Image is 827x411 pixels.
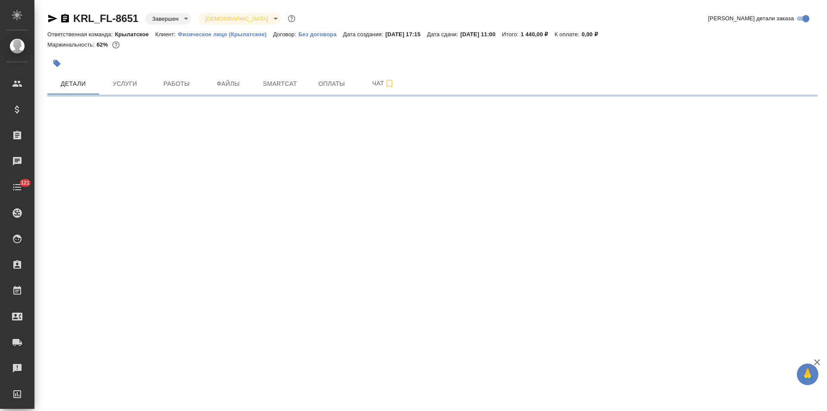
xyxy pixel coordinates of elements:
[208,78,249,89] span: Файлы
[145,13,191,25] div: Завершен
[115,31,155,38] p: Крылатское
[363,78,404,89] span: Чат
[298,31,343,38] p: Без договора
[60,13,70,24] button: Скопировать ссылку
[343,31,385,38] p: Дата создания:
[521,31,555,38] p: 1 440,00 ₽
[47,54,66,73] button: Добавить тэг
[259,78,301,89] span: Smartcat
[2,176,32,198] a: 121
[156,78,197,89] span: Работы
[178,31,273,38] p: Физическое лицо (Крылатское)
[104,78,146,89] span: Услуги
[273,31,298,38] p: Договор:
[53,78,94,89] span: Детали
[386,31,427,38] p: [DATE] 17:15
[797,364,818,385] button: 🙏
[286,13,297,24] button: Доп статусы указывают на важность/срочность заказа
[311,78,352,89] span: Оплаты
[502,31,520,38] p: Итого:
[581,31,604,38] p: 0,00 ₽
[47,13,58,24] button: Скопировать ссылку для ЯМессенджера
[178,30,273,38] a: Физическое лицо (Крылатское)
[427,31,460,38] p: Дата сдачи:
[149,15,181,22] button: Завершен
[202,15,270,22] button: [DEMOGRAPHIC_DATA]
[73,13,138,24] a: KRL_FL-8651
[155,31,177,38] p: Клиент:
[198,13,280,25] div: Завершен
[460,31,502,38] p: [DATE] 11:00
[708,14,794,23] span: [PERSON_NAME] детали заказа
[16,179,35,187] span: 121
[47,31,115,38] p: Ответственная команда:
[96,41,110,48] p: 62%
[298,30,343,38] a: Без договора
[110,39,121,50] button: 455.00 RUB;
[554,31,581,38] p: К оплате:
[800,365,815,383] span: 🙏
[47,41,96,48] p: Маржинальность:
[384,78,395,89] svg: Подписаться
